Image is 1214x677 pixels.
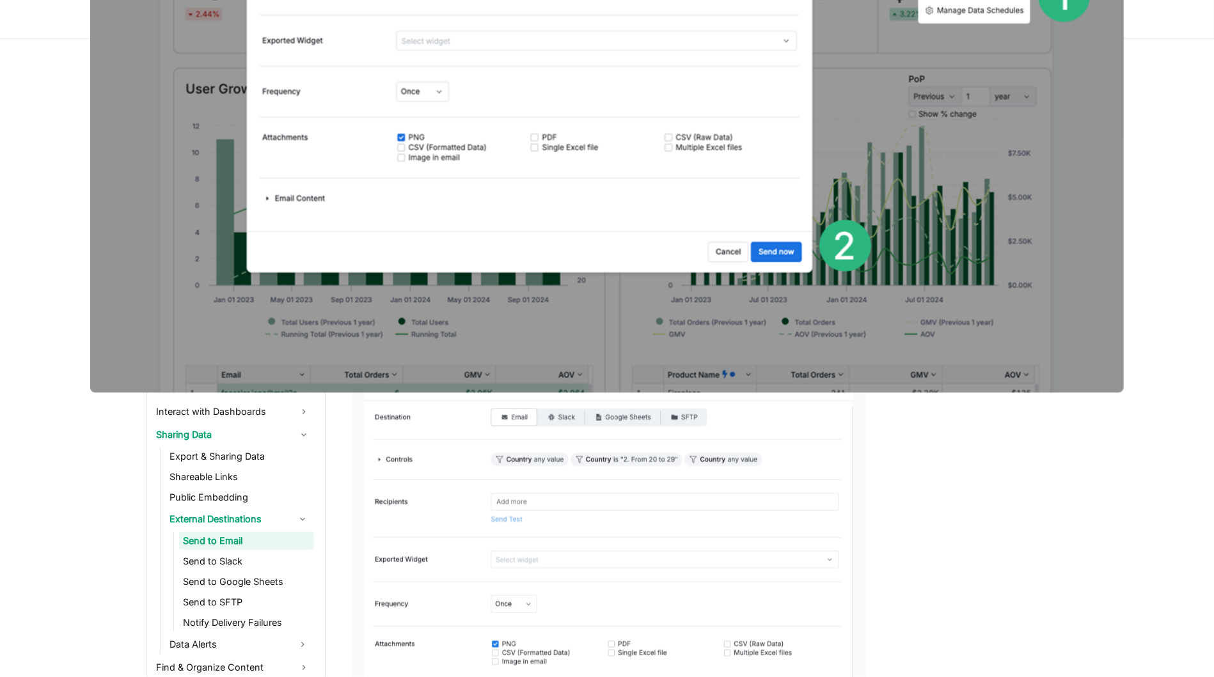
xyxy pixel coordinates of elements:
[179,573,314,591] a: Send to Google Sheets
[166,509,291,529] a: External Destinations
[166,488,314,506] a: Public Embedding
[291,634,314,655] button: Expand sidebar category 'Data Alerts'
[166,634,291,655] a: Data Alerts
[179,532,314,550] a: Send to Email
[179,614,314,632] a: Notify Delivery Failures
[179,593,314,611] a: Send to SFTP
[179,552,314,570] a: Send to Slack
[166,447,314,465] a: Export & Sharing Data
[291,509,314,529] button: Collapse sidebar category 'External Destinations'
[166,468,314,486] a: Shareable Links
[152,401,314,422] a: Interact with Dashboards
[152,424,314,445] a: Sharing Data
